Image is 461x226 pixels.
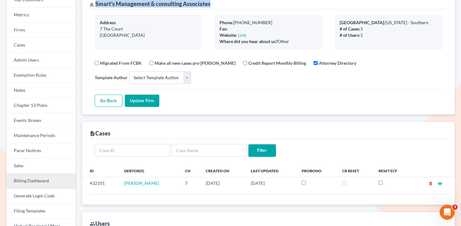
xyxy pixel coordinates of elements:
i: gavel [90,3,94,7]
div: [PHONE_NUMBER] [220,19,317,26]
div: 1 [340,32,437,38]
i: visibility [438,181,442,186]
label: Make all new cases pro [PERSON_NAME] [155,60,236,66]
th: ProBono [297,164,337,177]
a: Filing Templates [6,204,76,219]
td: [DATE] [246,177,297,189]
b: Phone: [220,20,233,25]
a: Pacer Notices [6,143,76,158]
a: Admin Users [6,53,76,68]
b: [GEOGRAPHIC_DATA]: [340,20,385,25]
a: [PERSON_NAME] [124,180,159,186]
a: Metrics [6,8,76,23]
a: Cases [6,38,76,53]
th: Last Updated [246,164,297,177]
th: ID [82,164,119,177]
th: Reset ECF [374,164,412,177]
td: [DATE] [201,177,246,189]
th: CR Reset [337,164,374,177]
th: Debtor(s) [119,164,180,177]
a: Notes [6,83,76,98]
div: 1 [340,26,437,32]
input: Filter [248,144,276,157]
a: Events Stream [6,113,76,128]
iframe: Intercom live chat [440,205,455,220]
span: 3 [453,205,458,210]
th: Created On [201,164,246,177]
td: 432101 [82,177,119,189]
a: Firms [6,23,76,38]
b: # of Users: [340,32,360,38]
a: Billing Dashboard [6,174,76,189]
input: Update Firm [125,95,159,107]
th: Ch [180,164,201,177]
input: Case Name [172,144,247,157]
a: Sales [6,158,76,174]
a: Chapter 13 Plans [6,98,76,113]
div: [US_STATE] - Southern [340,19,437,26]
a: Exemption Rules [6,68,76,83]
a: Generate Login Code [6,189,76,204]
a: Maintenance Periods [6,128,76,143]
input: Case ID [95,144,170,157]
a: Go Back [95,95,122,107]
b: Where did you hear about us? [220,39,278,44]
label: Attorney Directory [319,60,356,66]
b: Fax: [220,26,228,31]
div: 7 The Court [100,26,197,32]
i: description [90,131,95,136]
label: Template Author [95,74,128,81]
a: Link [238,32,246,38]
a: delete_forever [428,180,433,186]
div: Cases [90,130,110,137]
b: # of Cases: [340,26,360,31]
div: [GEOGRAPHIC_DATA] [100,32,197,38]
label: Migrated From FCBK [100,60,142,66]
div: Other [220,38,317,45]
td: 7 [180,177,201,189]
b: Address [100,20,116,25]
b: Website: [220,32,237,38]
label: Credit Report Monthly Billing [248,60,306,66]
a: visibility [438,180,442,186]
i: delete_forever [428,181,433,186]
